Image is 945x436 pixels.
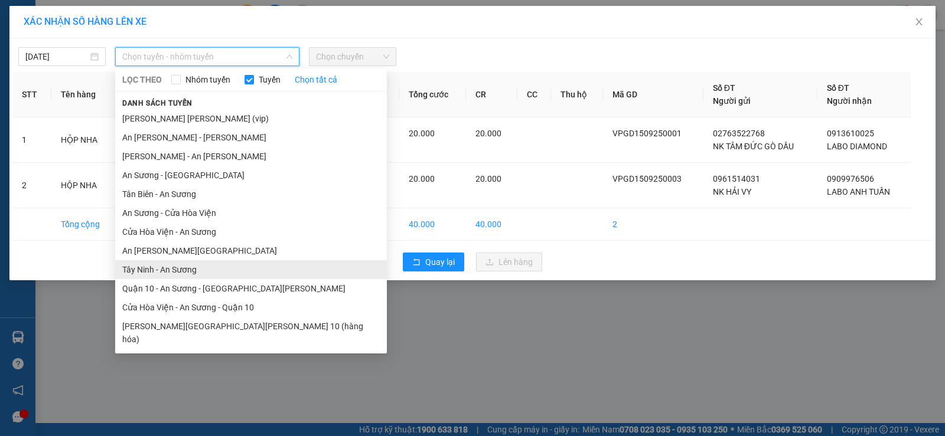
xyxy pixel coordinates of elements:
[115,166,387,185] li: An Sương - [GEOGRAPHIC_DATA]
[254,73,285,86] span: Tuyến
[475,174,501,183] span: 20.000
[115,147,387,166] li: [PERSON_NAME] - An [PERSON_NAME]
[517,72,551,117] th: CC
[466,72,517,117] th: CR
[603,72,703,117] th: Mã GD
[476,253,542,271] button: uploadLên hàng
[612,174,682,183] span: VPGD1509250003
[827,129,874,138] span: 0913610025
[425,255,455,268] span: Quay lại
[403,253,464,271] button: rollbackQuay lại
[115,204,387,222] li: An Sương - Cửa Hòa Viện
[603,208,703,241] td: 2
[115,185,387,204] li: Tân Biên - An Sương
[612,129,682,138] span: VPGD1509250001
[713,96,751,106] span: Người gửi
[475,129,501,138] span: 20.000
[122,48,292,65] span: Chọn tuyến - nhóm tuyến
[713,83,735,93] span: Số ĐT
[25,50,88,63] input: 15/09/2025
[466,208,517,241] td: 40.000
[713,129,765,138] span: 02763522768
[115,317,387,349] li: [PERSON_NAME][GEOGRAPHIC_DATA][PERSON_NAME] 10 (hàng hóa)
[51,72,118,117] th: Tên hàng
[914,17,924,27] span: close
[409,174,435,183] span: 20.000
[115,298,387,317] li: Cửa Hòa Viện - An Sương - Quận 10
[713,142,794,151] span: NK TÂM ĐỨC GÒ DẦU
[51,117,118,163] td: HỘP NHA
[12,163,51,208] td: 2
[115,279,387,298] li: Quận 10 - An Sương - [GEOGRAPHIC_DATA][PERSON_NAME]
[827,142,887,151] span: LABO DIAMOND
[412,258,421,267] span: rollback
[713,187,751,196] span: NK HẢI VY
[827,96,872,106] span: Người nhận
[115,109,387,128] li: [PERSON_NAME] [PERSON_NAME] (vip)
[115,128,387,147] li: An [PERSON_NAME] - [PERSON_NAME]
[551,72,603,117] th: Thu hộ
[51,208,118,241] td: Tổng cộng
[115,241,387,260] li: An [PERSON_NAME][GEOGRAPHIC_DATA]
[399,72,466,117] th: Tổng cước
[827,83,849,93] span: Số ĐT
[115,222,387,241] li: Cửa Hòa Viện - An Sương
[827,187,890,196] span: LABO ANH TUẤN
[286,53,293,60] span: down
[827,174,874,183] span: 0909976506
[115,260,387,279] li: Tây Ninh - An Sương
[115,349,387,381] li: Quận 10 - [PERSON_NAME][GEOGRAPHIC_DATA][PERSON_NAME] (hàng hóa)
[122,73,162,86] span: LỌC THEO
[713,174,760,183] span: 0961514031
[316,48,389,65] span: Chọn chuyến
[409,129,435,138] span: 20.000
[12,117,51,163] td: 1
[181,73,235,86] span: Nhóm tuyến
[12,72,51,117] th: STT
[115,98,200,109] span: Danh sách tuyến
[295,73,337,86] a: Chọn tất cả
[51,163,118,208] td: HỘP NHA
[902,6,936,39] button: Close
[24,16,146,27] span: XÁC NHẬN SỐ HÀNG LÊN XE
[399,208,466,241] td: 40.000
